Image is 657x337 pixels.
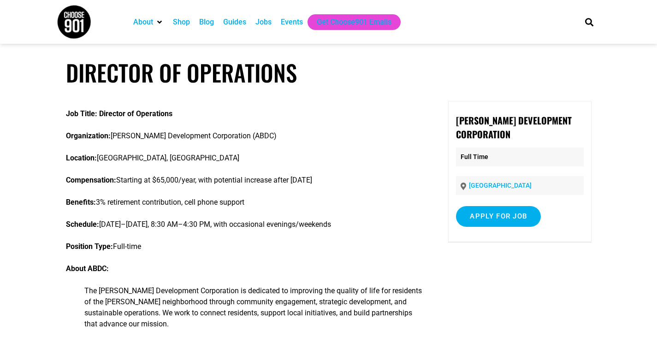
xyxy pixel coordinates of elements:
p: Full-time [66,241,422,252]
h1: Director of Operations [66,59,592,86]
b: Compensation: [66,176,116,184]
input: Apply for job [456,206,541,227]
p: Starting at $65,000/year, with potential increase after [DATE] [66,175,422,186]
a: Blog [199,17,214,28]
b: Position Type: [66,242,113,251]
strong: [PERSON_NAME] Development Corporation [456,113,572,141]
a: Get Choose901 Emails [317,17,391,28]
b: Schedule: [66,220,99,229]
b: About ABDC: [66,264,109,273]
div: Search [581,14,597,30]
b: Organization: [66,131,111,140]
p: [GEOGRAPHIC_DATA], [GEOGRAPHIC_DATA] [66,153,422,164]
b: Benefits: [66,198,96,207]
ul: The [PERSON_NAME] Development Corporation is dedicated to improving the quality of life for resid... [66,285,422,330]
a: [GEOGRAPHIC_DATA] [469,182,532,189]
a: Guides [223,17,246,28]
div: About [129,14,168,30]
b: Location: [66,154,97,162]
p: Full Time [456,148,583,166]
a: About [133,17,153,28]
p: [DATE]–[DATE], 8:30 AM–4:30 PM, with occasional evenings/weekends [66,219,422,230]
a: Jobs [255,17,272,28]
p: [PERSON_NAME] Development Corporation (ABDC) [66,130,422,142]
b: Job Title: Director of Operations [66,109,172,118]
a: Events [281,17,303,28]
p: 3% retirement contribution, cell phone support [66,197,422,208]
a: Shop [173,17,190,28]
nav: Main nav [129,14,569,30]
